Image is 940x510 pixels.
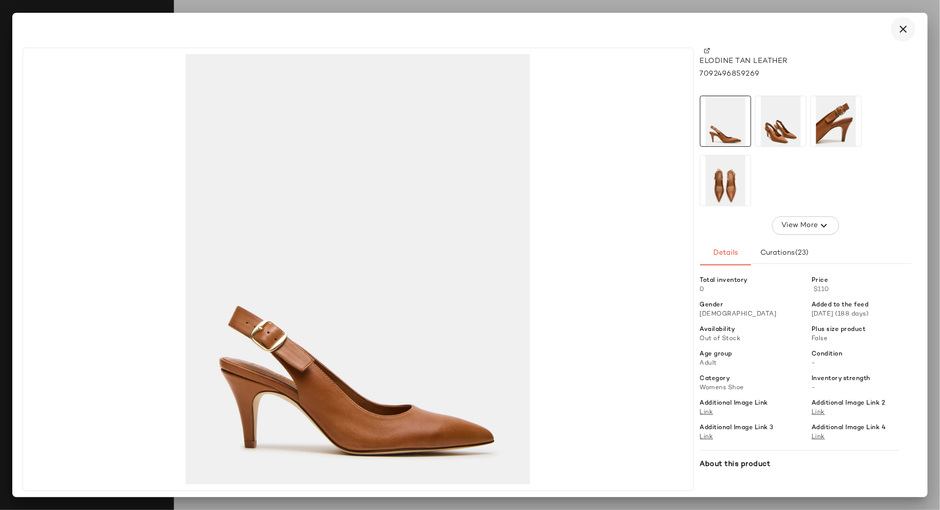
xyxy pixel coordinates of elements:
[700,350,733,359] span: Age group
[812,374,870,384] span: Inventory strength
[812,350,843,359] span: Condition
[700,301,724,310] span: Gender
[700,286,705,293] span: 0
[812,399,886,408] span: Additional Image Link 2
[700,385,745,391] span: Womens Shoe
[700,69,760,79] span: 7092496859269
[700,409,713,416] a: Link
[704,48,710,54] img: svg%3e
[700,311,777,318] span: [DEMOGRAPHIC_DATA]
[812,325,866,335] span: Plus size product
[812,360,816,367] span: -
[811,96,861,146] img: STEVEMADDEN_SHOES_ELODINE_TAN-LEATHER_04.jpg
[812,385,816,391] span: -
[700,276,748,285] span: Total inventory
[700,374,730,384] span: Category
[812,336,828,342] span: False
[701,156,751,206] img: STEVEMADDEN_SHOES_ELODINE_TAN-LEATHER_03.jpg
[713,249,738,257] span: Details
[795,249,808,257] span: (23)
[700,434,713,440] a: Link
[756,96,806,146] img: STEVEMADDEN_SHOES_ELODINE_TAN-LEATHER_01.jpg
[700,424,774,433] span: Additional Image Link 3
[700,360,717,367] span: Adult
[29,54,687,484] img: STEVEMADDEN_SHOES_ELODINE_TAN-LEATHER.jpg
[701,96,751,146] img: STEVEMADDEN_SHOES_ELODINE_TAN-LEATHER.jpg
[700,336,741,342] span: Out of Stock
[812,301,869,310] span: Added to the feed
[760,249,809,257] span: Curations
[812,424,886,433] span: Additional Image Link 4
[700,459,899,470] div: About this product
[700,325,735,335] span: Availability
[700,56,788,66] span: ELODINE TAN LEATHER
[772,216,839,235] button: View More
[781,219,818,232] span: View More
[812,434,825,440] a: Link
[812,409,825,416] a: Link
[814,285,832,295] span: $110
[812,311,869,318] span: [DATE] (188 days)
[700,399,769,408] span: Additional Image Link
[812,276,828,285] span: Price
